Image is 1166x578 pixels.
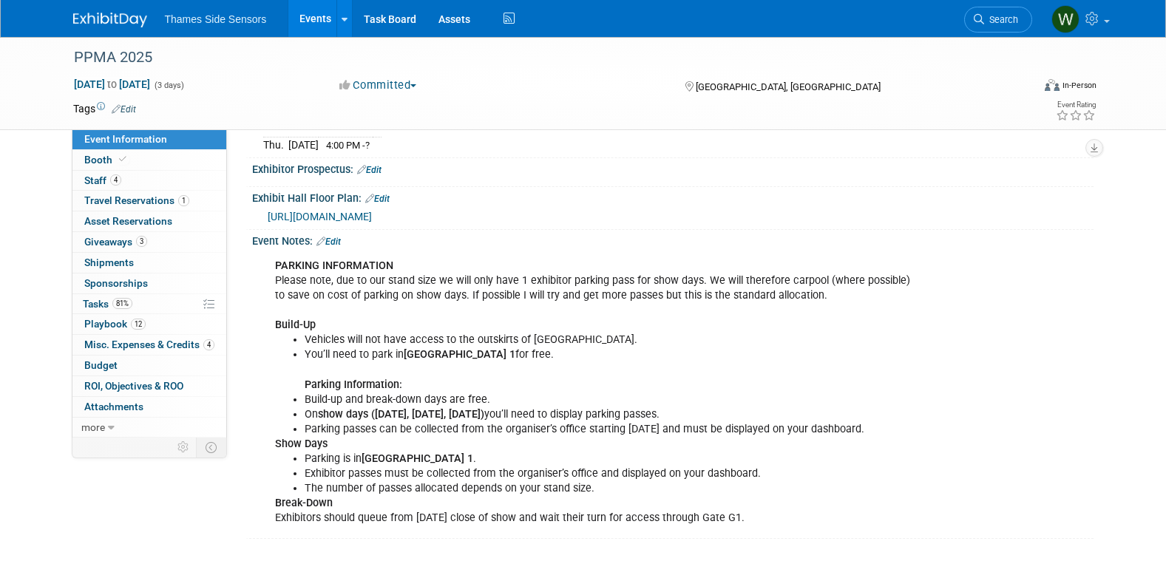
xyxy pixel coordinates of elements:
a: Shipments [72,253,226,273]
a: Event Information [72,129,226,149]
b: [GEOGRAPHIC_DATA] 1 [404,348,515,361]
a: Travel Reservations1 [72,191,226,211]
span: [DATE] [DATE] [73,78,151,91]
span: 4 [110,174,121,186]
span: Booth [84,154,129,166]
span: Playbook [84,318,146,330]
span: Budget [84,359,118,371]
span: Event Information [84,133,167,145]
a: Edit [357,165,382,175]
div: Event Notes: [252,230,1094,249]
li: The number of passes allocated depends on your stand size. [305,481,922,496]
div: Exhibitor Prospectus: [252,158,1094,177]
a: Edit [112,104,136,115]
a: Staff4 [72,171,226,191]
b: Show Days [275,438,328,450]
span: Staff [84,174,121,186]
img: Will Morse [1051,5,1079,33]
b: [GEOGRAPHIC_DATA] 1 [362,452,473,465]
td: Thu. [263,137,288,152]
td: Tags [73,101,136,116]
a: Giveaways3 [72,232,226,252]
div: Exhibit Hall Floor Plan: [252,187,1094,206]
span: 4 [203,339,214,350]
a: [URL][DOMAIN_NAME] [268,211,372,222]
div: Event Rating [1056,101,1096,109]
b: Parking Information: [305,378,402,391]
span: to [105,78,119,90]
span: Travel Reservations [84,194,189,206]
a: Edit [365,194,390,204]
span: Asset Reservations [84,215,172,227]
td: Personalize Event Tab Strip [171,438,197,457]
a: Search [964,7,1032,33]
a: Attachments [72,397,226,417]
a: more [72,418,226,438]
a: Misc. Expenses & Credits4 [72,335,226,355]
a: Budget [72,356,226,375]
span: Misc. Expenses & Credits [84,339,214,350]
td: Toggle Event Tabs [196,438,226,457]
span: Search [984,14,1018,25]
b: PARKING INFORMATION [275,259,393,272]
span: [GEOGRAPHIC_DATA], [GEOGRAPHIC_DATA] [696,81,881,92]
a: Edit [316,237,341,247]
li: Parking passes can be collected from the organiser’s office starting [DATE] and must be displayed... [305,422,922,437]
a: Playbook12 [72,314,226,334]
li: You’ll need to park in for free. [305,347,922,392]
div: Please note, due to our stand size we will only have 1 exhibitor parking pass for show days. We w... [265,251,931,533]
img: ExhibitDay [73,13,147,27]
span: ROI, Objectives & ROO [84,380,183,392]
li: Exhibitor passes must be collected from the organiser’s office and displayed on your dashboard. [305,466,922,481]
b: Build-Up [275,319,316,331]
i: Booth reservation complete [119,155,126,163]
button: Committed [334,78,422,93]
span: 12 [131,319,146,330]
span: (3 days) [153,81,184,90]
span: Tasks [83,298,132,310]
a: Tasks81% [72,294,226,314]
span: Sponsorships [84,277,148,289]
li: Parking is in . [305,452,922,466]
a: Sponsorships [72,273,226,293]
td: [DATE] [288,137,319,152]
a: Booth [72,150,226,170]
span: more [81,421,105,433]
span: ? [365,140,370,151]
span: 3 [136,236,147,247]
li: On you’ll need to display parking passes. [305,407,922,422]
span: 4:00 PM - [326,140,370,151]
span: Attachments [84,401,143,412]
div: In-Person [1062,80,1096,91]
b: Break-Down [275,497,333,509]
a: Asset Reservations [72,211,226,231]
li: Build-up and break-down days are free. [305,392,922,407]
b: show days ([DATE], [DATE], [DATE]) [318,408,484,421]
span: 1 [178,195,189,206]
span: Shipments [84,256,134,268]
div: Event Format [945,77,1097,99]
li: Vehicles will not have access to the outskirts of [GEOGRAPHIC_DATA]. [305,333,922,347]
span: 81% [112,298,132,309]
span: Thames Side Sensors [165,13,267,25]
a: ROI, Objectives & ROO [72,376,226,396]
span: Giveaways [84,236,147,248]
img: Format-Inperson.png [1045,79,1060,91]
div: PPMA 2025 [69,44,1010,71]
